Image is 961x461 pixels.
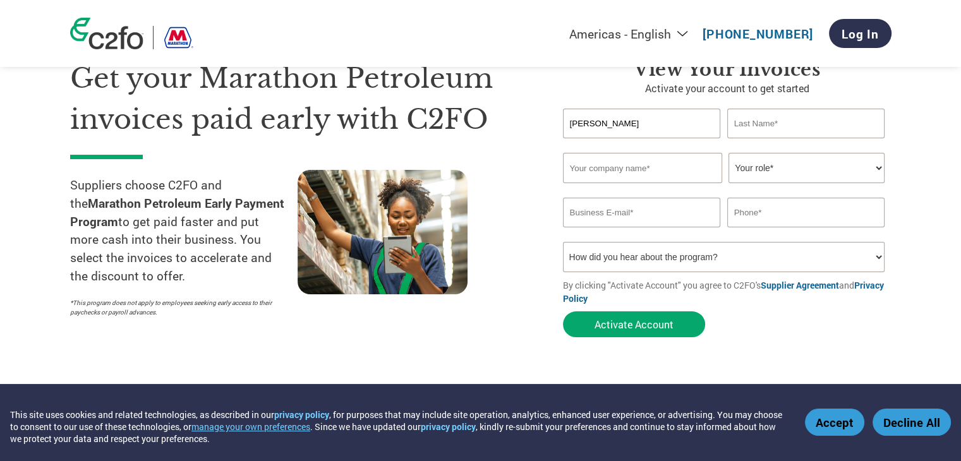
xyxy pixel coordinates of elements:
img: supply chain worker [298,170,468,294]
strong: Marathon Petroleum Early Payment Program [70,195,284,229]
a: privacy policy [421,421,476,433]
a: [PHONE_NUMBER] [703,26,813,42]
p: By clicking "Activate Account" you agree to C2FO's and [563,278,891,305]
button: manage your own preferences [191,421,310,433]
div: Inavlid Email Address [563,229,721,237]
div: Invalid company name or company name is too long [563,184,885,193]
div: Invalid first name or first name is too long [563,140,721,148]
input: Invalid Email format [563,198,721,227]
img: Marathon Petroleum [163,26,194,49]
input: Phone* [727,198,885,227]
input: Last Name* [727,109,885,138]
a: Privacy Policy [563,279,884,304]
div: Invalid last name or last name is too long [727,140,885,148]
h1: Get your Marathon Petroleum invoices paid early with C2FO [70,58,525,140]
div: This site uses cookies and related technologies, as described in our , for purposes that may incl... [10,409,787,445]
select: Title/Role [728,153,885,183]
h3: View Your Invoices [563,58,891,81]
p: *This program does not apply to employees seeking early access to their paychecks or payroll adva... [70,298,285,317]
input: Your company name* [563,153,722,183]
a: privacy policy [274,409,329,421]
a: Log In [829,19,891,48]
a: Supplier Agreement [761,279,839,291]
button: Accept [805,409,864,436]
button: Decline All [873,409,951,436]
p: Activate your account to get started [563,81,891,96]
p: Suppliers choose C2FO and the to get paid faster and put more cash into their business. You selec... [70,176,298,285]
div: Inavlid Phone Number [727,229,885,237]
input: First Name* [563,109,721,138]
button: Activate Account [563,311,705,337]
img: c2fo logo [70,18,143,49]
